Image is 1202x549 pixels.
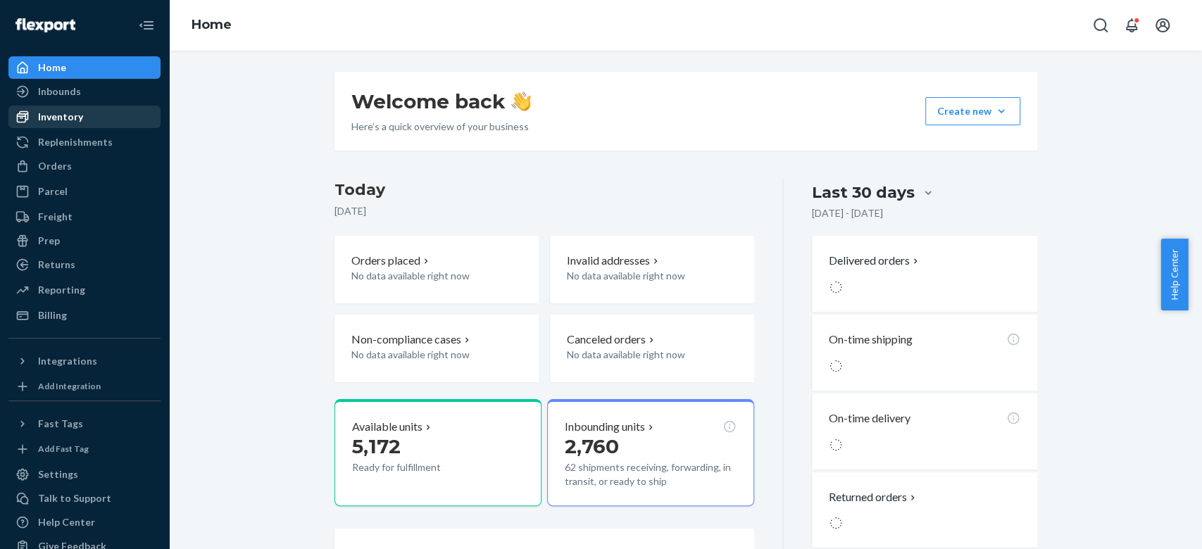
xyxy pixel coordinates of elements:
[334,315,539,382] button: Non-compliance cases No data available right now
[38,308,67,322] div: Billing
[567,332,646,348] p: Canceled orders
[1148,11,1177,39] button: Open account menu
[38,491,111,505] div: Talk to Support
[352,434,401,458] span: 5,172
[8,253,161,276] a: Returns
[547,399,754,506] button: Inbounding units2,76062 shipments receiving, forwarding, in transit, or ready to ship
[8,106,161,128] a: Inventory
[8,511,161,534] a: Help Center
[38,159,72,173] div: Orders
[38,110,83,124] div: Inventory
[180,5,243,46] ol: breadcrumbs
[511,91,531,111] img: hand-wave emoji
[38,417,83,431] div: Fast Tags
[1160,239,1188,310] button: Help Center
[8,350,161,372] button: Integrations
[334,179,755,201] h3: Today
[8,155,161,177] a: Orders
[351,348,482,362] p: No data available right now
[38,283,85,297] div: Reporting
[550,315,754,382] button: Canceled orders No data available right now
[351,89,531,114] h1: Welcome back
[38,135,113,149] div: Replenishments
[567,253,650,269] p: Invalid addresses
[8,304,161,327] a: Billing
[38,184,68,198] div: Parcel
[550,236,754,303] button: Invalid addresses No data available right now
[565,434,619,458] span: 2,760
[8,56,161,79] a: Home
[38,467,78,481] div: Settings
[334,236,539,303] button: Orders placed No data available right now
[351,269,482,283] p: No data available right now
[567,348,698,362] p: No data available right now
[38,515,95,529] div: Help Center
[351,332,461,348] p: Non-compliance cases
[351,253,420,269] p: Orders placed
[8,412,161,435] button: Fast Tags
[8,131,161,153] a: Replenishments
[8,206,161,228] a: Freight
[829,253,921,269] button: Delivered orders
[8,463,161,486] a: Settings
[38,210,73,224] div: Freight
[8,80,161,103] a: Inbounds
[1118,11,1146,39] button: Open notifications
[8,279,161,301] a: Reporting
[38,61,66,75] div: Home
[192,17,232,32] a: Home
[567,269,698,283] p: No data available right now
[812,206,883,220] p: [DATE] - [DATE]
[829,332,913,348] p: On-time shipping
[38,380,101,392] div: Add Integration
[8,378,161,395] a: Add Integration
[8,229,161,252] a: Prep
[334,204,755,218] p: [DATE]
[132,11,161,39] button: Close Navigation
[351,120,531,134] p: Here’s a quick overview of your business
[38,258,75,272] div: Returns
[38,354,97,368] div: Integrations
[8,487,161,510] a: Talk to Support
[565,419,645,435] p: Inbounding units
[812,182,915,203] div: Last 30 days
[829,489,918,505] button: Returned orders
[38,84,81,99] div: Inbounds
[334,399,541,506] button: Available units5,172Ready for fulfillment
[352,460,482,474] p: Ready for fulfillment
[8,441,161,458] a: Add Fast Tag
[8,180,161,203] a: Parcel
[829,410,910,427] p: On-time delivery
[1087,11,1115,39] button: Open Search Box
[352,419,422,435] p: Available units
[15,18,75,32] img: Flexport logo
[38,234,60,248] div: Prep
[925,97,1020,125] button: Create new
[565,460,737,488] p: 62 shipments receiving, forwarding, in transit, or ready to ship
[38,443,89,455] div: Add Fast Tag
